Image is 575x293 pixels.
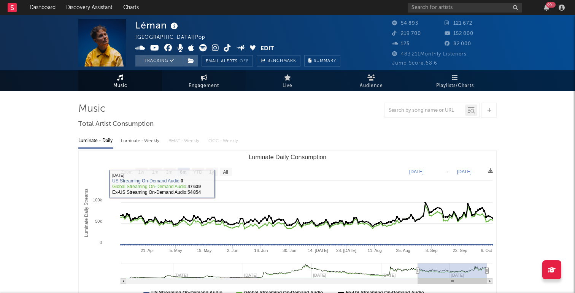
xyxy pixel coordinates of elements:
[445,41,471,46] span: 82 000
[152,169,159,175] text: 1m
[360,81,383,90] span: Audience
[135,19,180,32] div: Léman
[189,81,219,90] span: Engagement
[197,248,212,253] text: 19. May
[444,169,449,174] text: →
[162,70,246,91] a: Engagement
[546,2,556,8] div: 99 +
[392,21,418,26] span: 54 893
[445,21,472,26] span: 121 672
[457,169,472,174] text: [DATE]
[100,240,102,245] text: 0
[304,55,340,67] button: Summary
[138,169,145,175] text: 1w
[78,70,162,91] a: Music
[180,169,186,175] text: 6m
[113,81,127,90] span: Music
[368,248,382,253] text: 11. Aug
[283,81,292,90] span: Live
[267,57,296,66] span: Benchmark
[209,169,214,175] text: 1y
[392,61,437,66] span: Jump Score: 68.6
[436,81,474,90] span: Playlists/Charts
[95,219,102,223] text: 50k
[481,248,492,253] text: 6. Oct
[392,52,467,57] span: 483 211 Monthly Listeners
[93,198,102,202] text: 100k
[166,169,173,175] text: 3m
[385,108,465,114] input: Search by song name or URL
[408,3,522,13] input: Search for artists
[260,44,274,54] button: Edit
[544,5,549,11] button: 99+
[254,248,268,253] text: 16. Jun
[223,169,228,175] text: All
[392,31,421,36] span: 219 700
[121,169,133,175] text: Zoom
[392,41,410,46] span: 125
[240,59,249,63] em: Off
[84,188,89,237] text: Luminate Daily Streams
[413,70,497,91] a: Playlists/Charts
[336,248,356,253] text: 28. [DATE]
[135,55,183,67] button: Tracking
[314,59,336,63] span: Summary
[426,248,438,253] text: 8. Sep
[227,248,238,253] text: 2. Jun
[78,135,113,147] div: Luminate - Daily
[329,70,413,91] a: Audience
[257,55,300,67] a: Benchmark
[249,154,327,160] text: Luminate Daily Consumption
[308,248,328,253] text: 14. [DATE]
[246,70,329,91] a: Live
[202,55,253,67] button: Email AlertsOff
[453,248,467,253] text: 22. Sep
[121,135,161,147] div: Luminate - Weekly
[396,248,410,253] text: 25. Aug
[170,248,183,253] text: 5. May
[78,120,154,129] span: Total Artist Consumption
[135,33,214,42] div: [GEOGRAPHIC_DATA] | Pop
[193,169,202,175] text: YTD
[445,31,473,36] span: 152 000
[409,169,424,174] text: [DATE]
[141,248,154,253] text: 21. Apr
[283,248,296,253] text: 30. Jun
